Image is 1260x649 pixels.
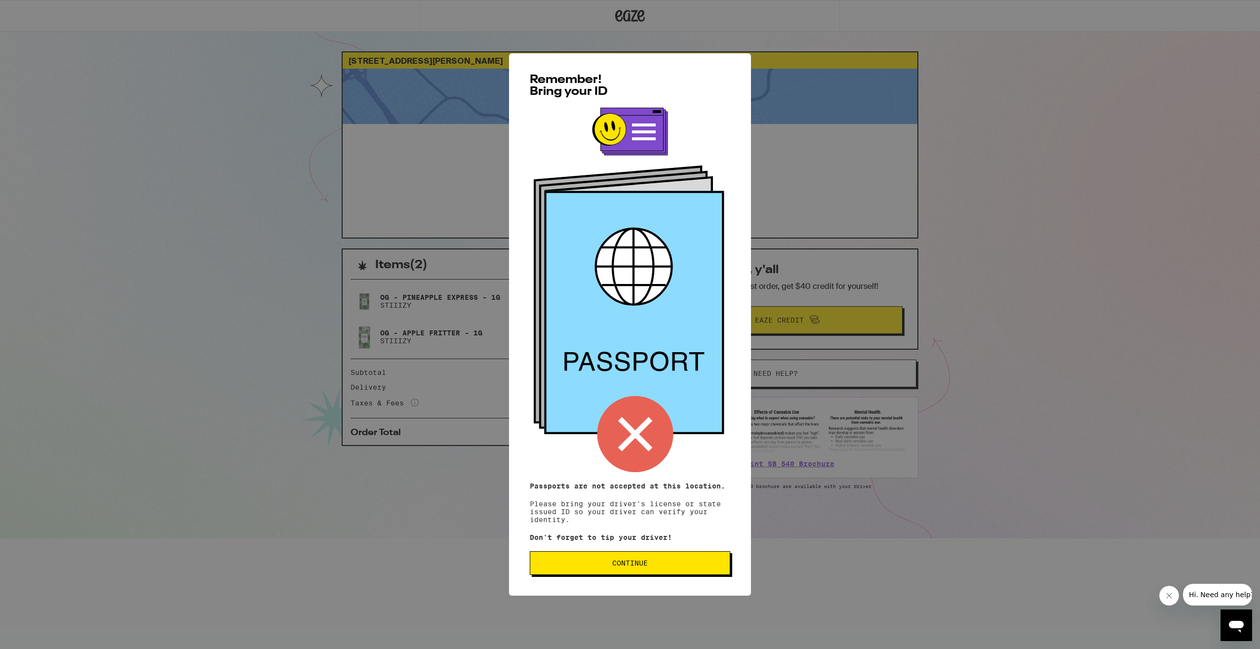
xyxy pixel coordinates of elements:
iframe: Close message [1159,586,1179,606]
span: Remember! Bring your ID [530,74,608,98]
p: Passports are not accepted at this location. [530,482,730,490]
p: Don't forget to tip your driver! [530,533,730,541]
iframe: Button to launch messaging window [1221,609,1252,641]
iframe: Message from company [1183,584,1252,606]
p: Please bring your driver's license or state issued ID so your driver can verify your identity. [530,482,730,524]
button: Continue [530,551,730,575]
span: Hi. Need any help? [6,7,71,15]
span: Continue [612,560,648,567]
